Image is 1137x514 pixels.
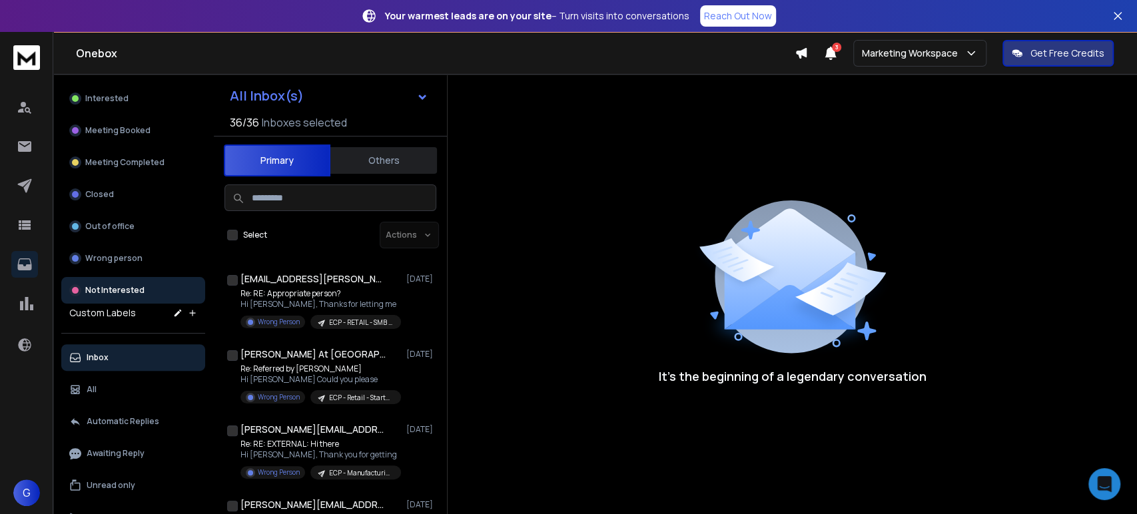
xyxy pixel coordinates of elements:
p: Unread only [87,480,135,491]
p: ECP - Retail - Startup | [PERSON_NAME] [329,393,393,403]
button: All Inbox(s) [219,83,439,109]
button: Meeting Booked [61,117,205,144]
p: Wrong person [85,253,143,264]
h1: [PERSON_NAME][EMAIL_ADDRESS][PERSON_NAME][DOMAIN_NAME] [240,423,387,436]
h1: [PERSON_NAME][EMAIL_ADDRESS][PERSON_NAME][DOMAIN_NAME] [240,498,387,511]
p: Closed [85,189,114,200]
p: Not Interested [85,285,145,296]
h1: [EMAIL_ADDRESS][PERSON_NAME][DOMAIN_NAME] [240,272,387,286]
p: It’s the beginning of a legendary conversation [659,367,927,385]
p: [DATE] [406,424,436,435]
p: Re: RE: EXTERNAL: Hi there [240,439,400,449]
p: Re: Referred by [PERSON_NAME] [240,364,400,374]
button: Closed [61,181,205,208]
p: Wrong Person [258,392,300,402]
h1: [PERSON_NAME] At [GEOGRAPHIC_DATA] [240,348,387,361]
button: Interested [61,85,205,112]
p: Out of office [85,221,135,232]
button: Primary [224,144,330,176]
p: [DATE] [406,349,436,360]
h1: All Inbox(s) [230,89,304,103]
p: ECP - RETAIL - SMB | [PERSON_NAME] [329,318,393,328]
p: Get Free Credits [1030,47,1104,60]
button: All [61,376,205,403]
button: Meeting Completed [61,149,205,176]
p: Hi [PERSON_NAME], Thank you for getting [240,449,400,460]
p: Reach Out Now [704,9,772,23]
button: Unread only [61,472,205,499]
p: Meeting Booked [85,125,151,136]
p: All [87,384,97,395]
button: G [13,479,40,506]
button: Others [330,146,437,175]
p: Hi [PERSON_NAME] Could you please [240,374,400,385]
p: Interested [85,93,129,104]
p: Awaiting Reply [87,448,145,459]
p: Automatic Replies [87,416,159,427]
button: Inbox [61,344,205,371]
span: 36 / 36 [230,115,259,130]
img: logo [13,45,40,70]
h3: Inboxes selected [262,115,347,130]
p: Wrong Person [258,317,300,327]
p: Inbox [87,352,109,363]
p: – Turn visits into conversations [385,9,689,23]
h3: Custom Labels [69,306,136,320]
p: Wrong Person [258,467,300,477]
button: Wrong person [61,245,205,272]
a: Reach Out Now [700,5,776,27]
p: [DATE] [406,499,436,510]
button: Get Free Credits [1002,40,1114,67]
h1: Onebox [76,45,795,61]
button: Awaiting Reply [61,440,205,467]
p: Marketing Workspace [862,47,963,60]
p: ECP - Manufacturing - Enterprise | [PERSON_NAME] [329,468,393,478]
span: 3 [832,43,841,52]
div: Open Intercom Messenger [1088,468,1120,500]
strong: Your warmest leads are on your site [385,9,552,22]
button: Not Interested [61,277,205,304]
p: [DATE] [406,274,436,284]
p: Re: RE: Appropriate person? [240,288,400,299]
p: Hi [PERSON_NAME], Thanks for letting me [240,299,400,310]
button: Automatic Replies [61,408,205,435]
p: Meeting Completed [85,157,165,168]
button: Out of office [61,213,205,240]
label: Select [243,230,267,240]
